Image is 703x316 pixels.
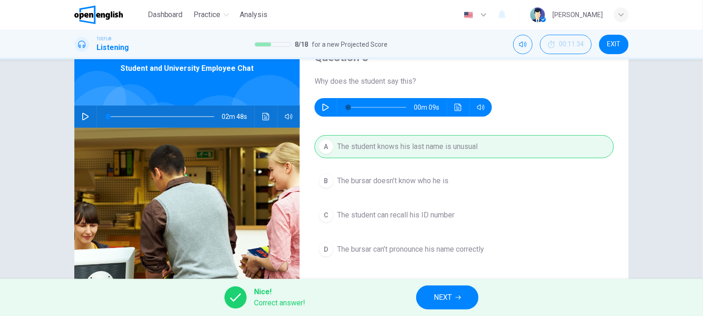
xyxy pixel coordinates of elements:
span: 02m 48s [222,105,255,128]
span: NEXT [434,291,452,304]
span: 8 / 18 [295,39,309,50]
button: Click to see the audio transcription [451,98,466,117]
button: EXIT [599,35,629,54]
button: Practice [190,6,233,23]
span: Student and University Employee Chat [121,63,254,74]
div: Hide [540,35,592,54]
button: NEXT [416,285,479,310]
span: 00:11:34 [559,41,584,48]
button: Analysis [236,6,272,23]
a: OpenEnglish logo [74,6,144,24]
span: Nice! [254,286,305,297]
div: Mute [513,35,533,54]
span: Dashboard [148,9,183,20]
img: Profile picture [530,7,545,22]
span: TOEFL® [97,36,111,42]
img: en [463,12,474,19]
span: Why does the student say this? [315,76,614,87]
div: [PERSON_NAME] [552,9,603,20]
button: Click to see the audio transcription [259,105,273,128]
button: Dashboard [144,6,187,23]
h1: Listening [97,42,129,53]
span: Analysis [240,9,268,20]
span: Practice [194,9,221,20]
span: for a new Projected Score [312,39,388,50]
span: EXIT [607,41,621,48]
span: 00m 09s [414,98,447,117]
span: Correct answer! [254,297,305,309]
button: 00:11:34 [540,35,592,54]
img: OpenEnglish logo [74,6,123,24]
